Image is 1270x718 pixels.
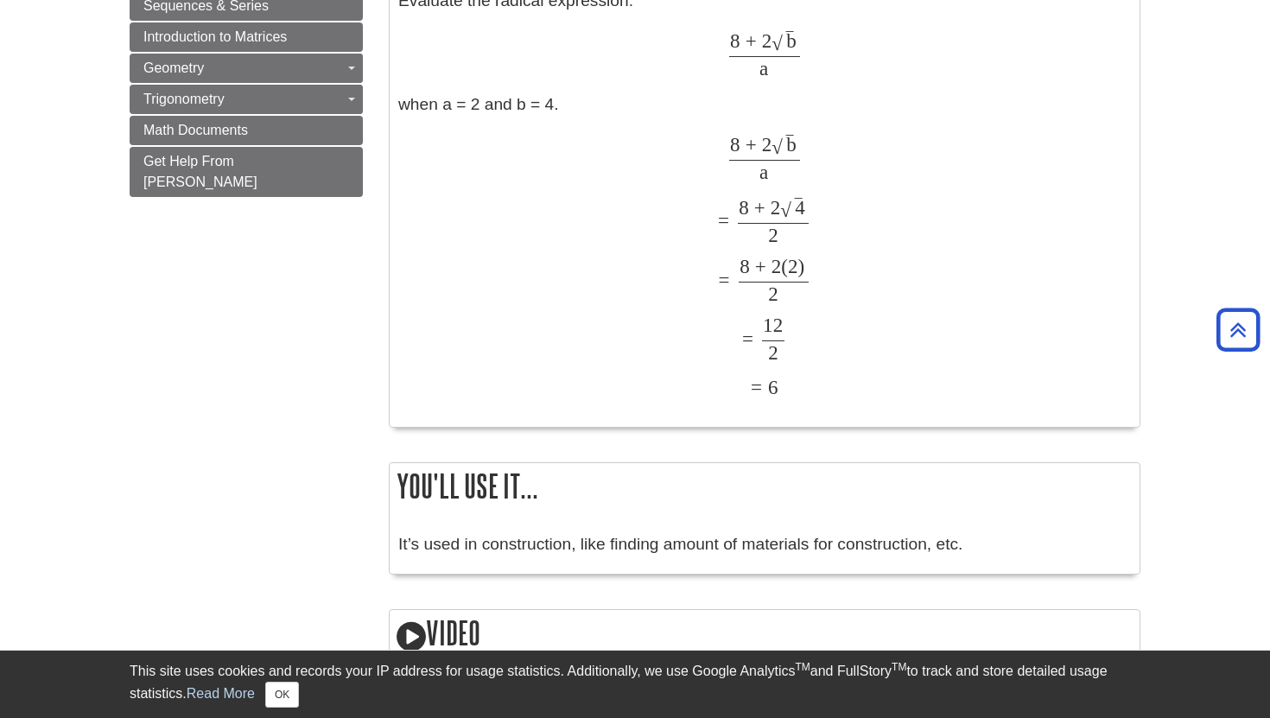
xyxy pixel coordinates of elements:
span: = [742,327,753,350]
span: = [718,269,729,291]
span: ‾ [786,29,793,52]
span: 4 [795,196,805,219]
span: Math Documents [143,123,248,137]
span: a [759,57,768,79]
span: √ [780,199,791,221]
span: 2 [757,133,772,156]
span: b [786,133,797,156]
a: Read More [187,686,255,701]
span: 2 [768,224,778,246]
span: ) [797,255,804,277]
h2: Video [390,610,1140,659]
span: + [740,133,757,156]
h2: You'll use it... [390,463,1140,509]
span: 2 [766,255,782,277]
span: Geometry [143,60,204,75]
span: + [740,29,757,52]
p: It’s used in construction, like finding amount of materials for construction, etc. [398,532,1131,557]
span: Introduction to Matrices [143,29,287,44]
span: ‾ [786,133,793,156]
span: 8 [730,133,740,156]
a: Math Documents [130,116,363,145]
span: 2 [788,255,798,277]
a: Get Help From [PERSON_NAME] [130,147,363,197]
sup: TM [892,661,906,673]
span: 2 [765,196,781,219]
a: Geometry [130,54,363,83]
span: 8 [739,196,749,219]
span: ( [781,255,788,277]
span: = [751,376,762,398]
sup: TM [795,661,810,673]
span: Trigonometry [143,92,225,106]
a: Introduction to Matrices [130,22,363,52]
span: √ [772,136,783,158]
span: 2 [768,283,778,305]
span: 8 [740,255,750,277]
a: Trigonometry [130,85,363,114]
a: Back to Top [1210,318,1266,341]
div: This site uses cookies and records your IP address for usage statistics. Additionally, we use Goo... [130,661,1140,708]
span: ‾ [795,196,802,219]
span: + [750,255,766,277]
span: 8 [730,29,740,52]
span: Get Help From [PERSON_NAME] [143,154,257,189]
span: b [786,29,797,52]
span: + [749,196,765,219]
span: = [718,209,729,232]
span: 2 [768,341,778,364]
button: Close [265,682,299,708]
span: a [759,161,768,183]
span: √ [772,32,783,54]
span: 6 [762,376,778,398]
span: 2 [757,29,772,52]
span: 12 [763,314,783,336]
